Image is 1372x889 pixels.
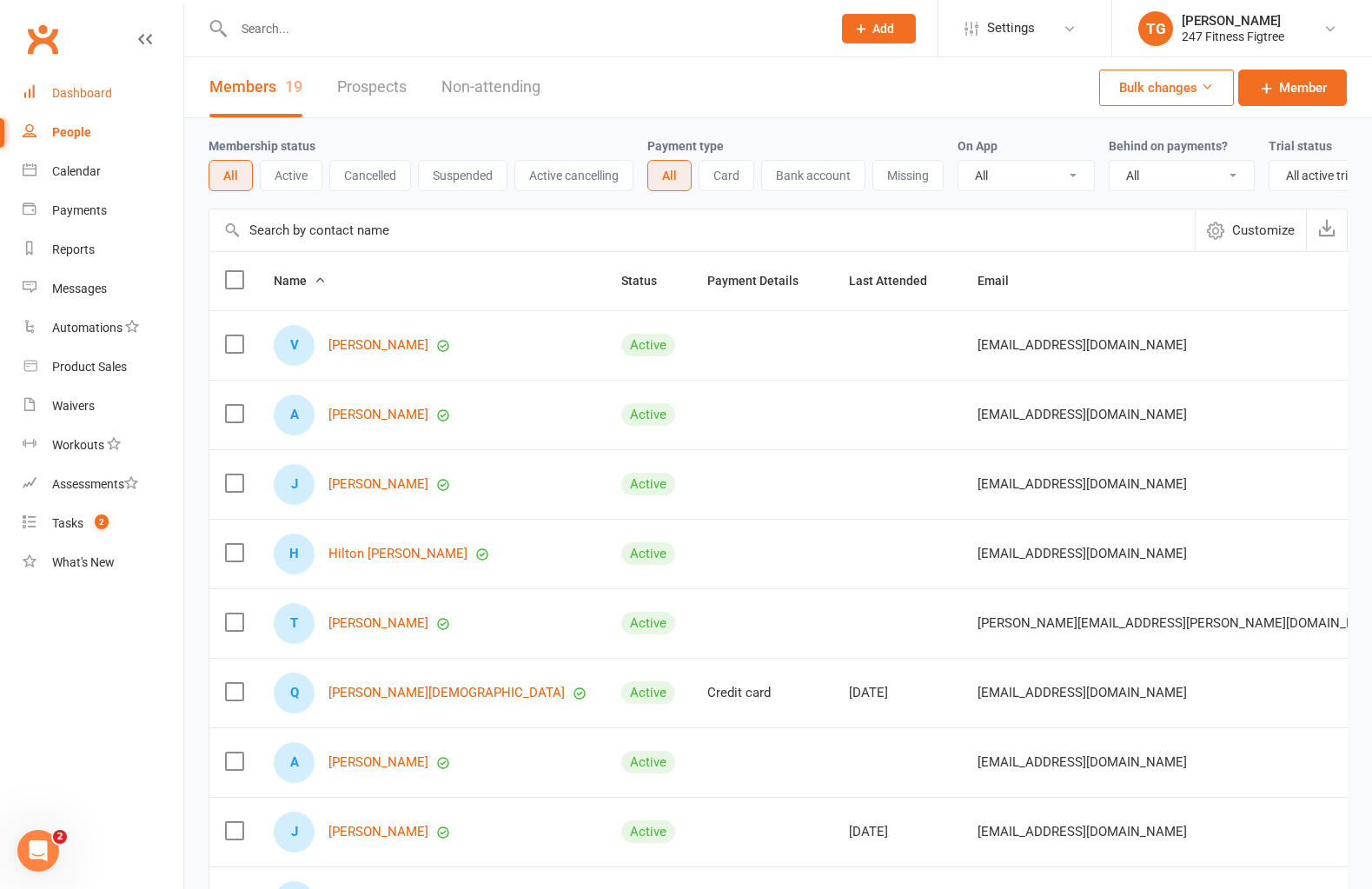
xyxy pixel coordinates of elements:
a: Payments [23,191,183,230]
a: Product Sales [23,348,183,387]
span: [EMAIL_ADDRESS][DOMAIN_NAME] [978,746,1187,779]
a: Workouts [23,426,183,465]
a: Member [1238,70,1347,106]
span: [EMAIL_ADDRESS][DOMAIN_NAME] [978,468,1187,501]
button: Suspended [418,160,507,191]
button: Name [274,270,326,291]
input: Search... [229,17,819,41]
span: Member [1279,77,1327,98]
input: Search by contact name [209,209,1195,251]
div: Active [621,334,675,356]
label: Membership status [209,139,315,153]
span: Status [621,274,676,288]
button: All [647,160,692,191]
div: Active [621,681,675,704]
button: Email [978,270,1028,291]
a: Waivers [23,387,183,426]
button: Active cancelling [514,160,633,191]
div: Tasks [52,516,83,530]
div: Reports [52,242,95,256]
button: Active [260,160,322,191]
div: Active [621,820,675,843]
label: On App [958,139,998,153]
div: Dashboard [52,86,112,100]
div: [DATE] [849,825,946,839]
div: Workouts [52,438,104,452]
div: Active [621,612,675,634]
a: Hilton [PERSON_NAME] [328,547,467,561]
button: Bank account [761,160,865,191]
div: People [52,125,91,139]
button: Cancelled [329,160,411,191]
div: Quazi [274,673,315,713]
iframe: Intercom live chat [17,830,59,872]
div: 247 Fitness Figtree [1182,29,1284,44]
div: 19 [285,77,302,96]
div: Waivers [52,399,95,413]
button: Card [699,160,754,191]
span: 2 [53,830,67,844]
span: [EMAIL_ADDRESS][DOMAIN_NAME] [978,815,1187,848]
span: Add [872,22,894,36]
span: [EMAIL_ADDRESS][DOMAIN_NAME] [978,537,1187,570]
label: Trial status [1269,139,1332,153]
a: [PERSON_NAME] [328,408,428,422]
div: Payments [52,203,107,217]
div: Messages [52,282,107,295]
button: Add [842,14,916,43]
button: Payment Details [707,270,818,291]
div: Amelia [274,395,315,435]
span: Email [978,274,1028,288]
a: What's New [23,543,183,582]
a: People [23,113,183,152]
a: [PERSON_NAME][DEMOGRAPHIC_DATA] [328,686,565,700]
button: All [209,160,253,191]
div: Automations [52,321,123,335]
button: Status [621,270,676,291]
a: Reports [23,230,183,269]
button: Customize [1195,209,1306,251]
div: Active [621,542,675,565]
a: Messages [23,269,183,308]
a: Tasks 2 [23,504,183,543]
a: [PERSON_NAME] [328,477,428,492]
div: What's New [52,555,115,569]
span: [EMAIL_ADDRESS][DOMAIN_NAME] [978,676,1187,709]
button: Bulk changes [1099,70,1234,106]
a: [PERSON_NAME] [328,616,428,631]
div: Active [621,403,675,426]
div: Credit card [707,686,818,700]
div: Hilton [274,534,315,574]
span: [EMAIL_ADDRESS][DOMAIN_NAME] [978,398,1187,431]
a: Prospects [337,57,407,117]
a: [PERSON_NAME] [328,825,428,839]
div: Alexander [274,742,315,783]
a: Automations [23,308,183,348]
label: Payment type [647,139,724,153]
div: TG [1138,11,1173,46]
label: Behind on payments? [1109,139,1228,153]
a: [PERSON_NAME] [328,755,428,770]
a: Calendar [23,152,183,191]
div: [PERSON_NAME] [1182,13,1284,29]
a: [PERSON_NAME] [328,338,428,353]
a: Clubworx [21,17,64,61]
a: Dashboard [23,74,183,113]
div: [DATE] [849,686,946,700]
span: Payment Details [707,274,818,288]
span: 2 [95,514,109,529]
span: Customize [1232,220,1295,241]
span: Name [274,274,326,288]
span: Last Attended [849,274,946,288]
div: Timothy [274,603,315,644]
a: Members19 [209,57,302,117]
button: Last Attended [849,270,946,291]
div: Calendar [52,164,101,178]
div: Vassy [274,325,315,366]
div: Active [621,473,675,495]
a: Non-attending [441,57,540,117]
button: Missing [872,160,944,191]
a: Assessments [23,465,183,504]
div: Product Sales [52,360,127,374]
span: Settings [987,9,1035,48]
